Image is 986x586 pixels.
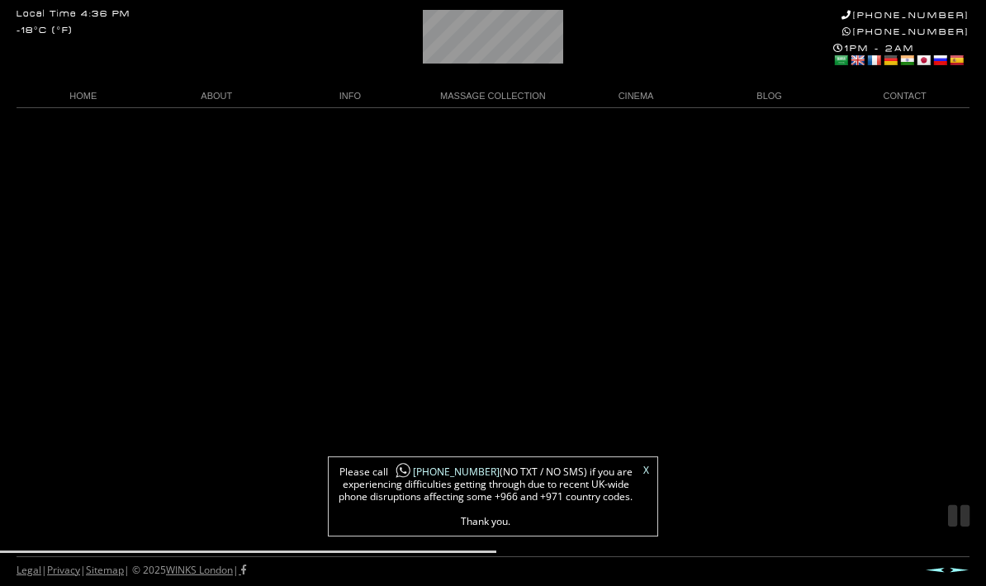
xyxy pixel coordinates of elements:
[47,563,80,577] a: Privacy
[833,54,848,67] a: Arabic
[17,85,150,107] a: HOME
[643,465,649,475] a: X
[150,85,284,107] a: ABOUT
[417,85,570,107] a: MASSAGE COLLECTION
[833,43,969,69] div: 1PM - 2AM
[388,465,500,479] a: [PHONE_NUMBER]
[836,85,969,107] a: CONTACT
[17,557,246,584] div: | | | © 2025 |
[866,54,881,67] a: French
[842,26,969,37] a: [PHONE_NUMBER]
[283,85,417,107] a: INFO
[925,567,945,573] a: Prev
[703,85,837,107] a: BLOG
[569,85,703,107] a: CINEMA
[17,26,73,35] div: -18°C (°F)
[850,54,865,67] a: English
[950,567,969,573] a: Next
[949,54,964,67] a: Spanish
[899,54,914,67] a: Hindi
[932,54,947,67] a: Russian
[86,563,124,577] a: Sitemap
[17,10,130,19] div: Local Time 4:36 PM
[166,563,233,577] a: WINKS London
[841,10,969,21] a: [PHONE_NUMBER]
[17,563,41,577] a: Legal
[337,465,634,527] span: Please call (NO TXT / NO SMS) if you are experiencing difficulties getting through due to recent ...
[395,462,411,480] img: whatsapp-icon1.png
[883,54,898,67] a: German
[916,54,931,67] a: Japanese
